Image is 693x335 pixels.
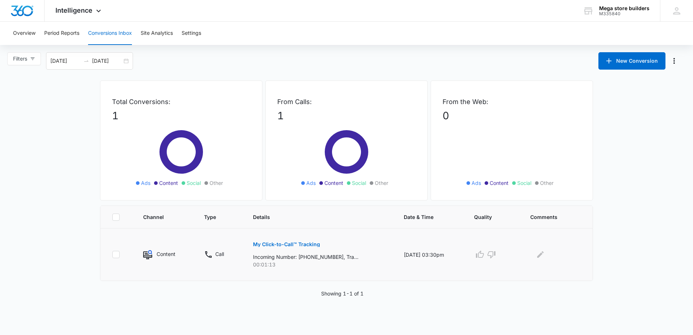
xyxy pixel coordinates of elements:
button: Manage Numbers [668,55,680,67]
div: account id [599,11,650,16]
span: Comments [530,213,570,221]
div: account name [599,5,650,11]
span: Content [159,179,178,187]
p: Showing 1-1 of 1 [321,290,364,297]
button: Period Reports [44,22,79,45]
span: Ads [141,179,150,187]
p: Incoming Number: [PHONE_NUMBER], Tracking Number: [PHONE_NUMBER], Ring To: [PHONE_NUMBER], Caller... [253,253,358,261]
button: My Click-to-Call™ Tracking [253,236,320,253]
p: From the Web: [443,97,581,107]
span: Details [253,213,375,221]
span: Date & Time [404,213,447,221]
span: Ads [472,179,481,187]
button: Edit Comments [535,249,546,260]
button: Settings [182,22,201,45]
td: [DATE] 03:30pm [395,228,466,281]
p: 1 [112,108,250,123]
span: Other [375,179,388,187]
p: 00:01:13 [253,261,386,268]
button: New Conversion [598,52,665,70]
span: Intelligence [55,7,92,14]
button: Filters [7,52,41,65]
p: Total Conversions: [112,97,250,107]
input: End date [92,57,122,65]
span: Other [540,179,553,187]
input: Start date [50,57,80,65]
span: Quality [474,213,502,221]
span: Social [352,179,366,187]
span: to [83,58,89,64]
p: Call [215,250,224,258]
p: Content [157,250,175,258]
span: Ads [306,179,316,187]
span: Social [517,179,531,187]
button: Overview [13,22,36,45]
span: Filters [13,55,27,63]
button: Site Analytics [141,22,173,45]
span: Other [209,179,223,187]
span: swap-right [83,58,89,64]
p: From Calls: [277,97,416,107]
span: Content [490,179,509,187]
p: 1 [277,108,416,123]
span: Type [204,213,225,221]
button: Conversions Inbox [88,22,132,45]
span: Channel [143,213,176,221]
span: Content [324,179,343,187]
p: My Click-to-Call™ Tracking [253,242,320,247]
span: Social [187,179,201,187]
p: 0 [443,108,581,123]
